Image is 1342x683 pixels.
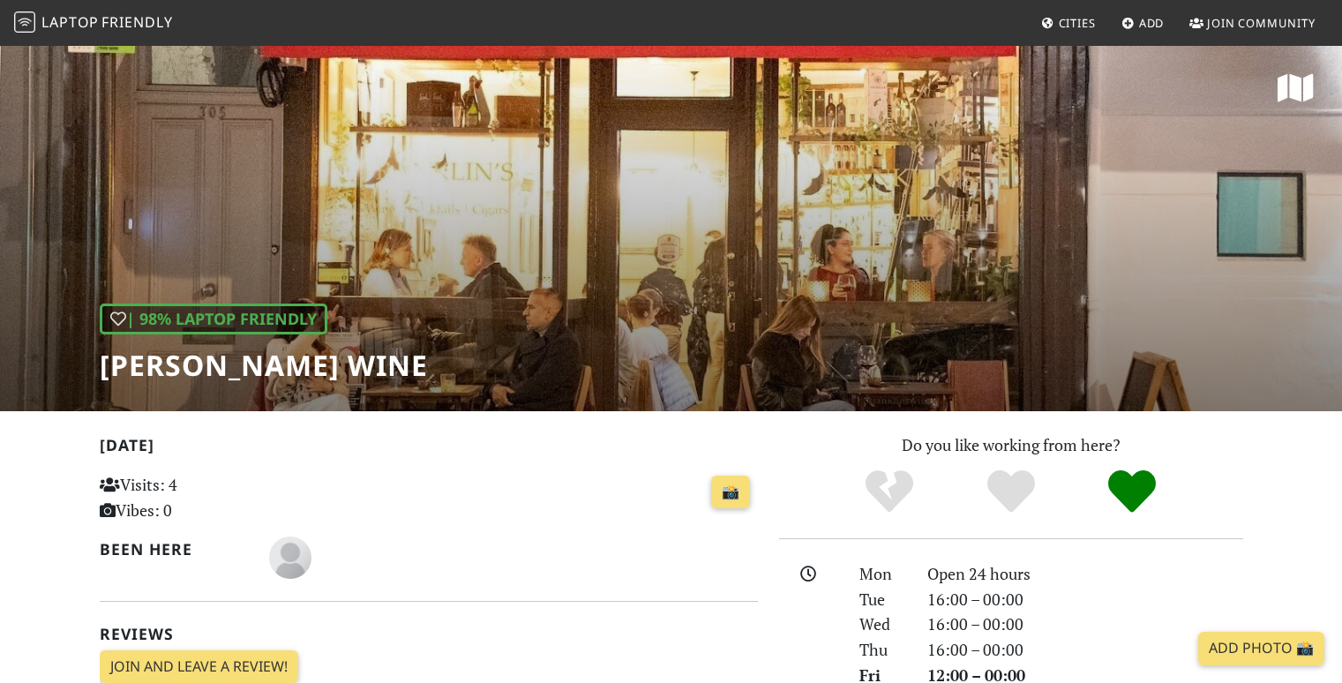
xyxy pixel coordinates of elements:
[14,11,35,33] img: LaptopFriendly
[1071,468,1193,516] div: Definitely!
[950,468,1072,516] div: Yes
[1139,15,1165,31] span: Add
[917,561,1254,587] div: Open 24 hours
[1198,632,1324,665] a: Add Photo 📸
[100,436,758,462] h2: [DATE]
[100,472,305,523] p: Visits: 4 Vibes: 0
[849,561,916,587] div: Mon
[849,612,916,637] div: Wed
[1207,15,1316,31] span: Join Community
[1182,7,1323,39] a: Join Community
[100,349,428,382] h1: [PERSON_NAME] Wine
[41,12,99,32] span: Laptop
[1059,15,1096,31] span: Cities
[917,612,1254,637] div: 16:00 – 00:00
[779,432,1243,458] p: Do you like working from here?
[828,468,950,516] div: No
[917,587,1254,612] div: 16:00 – 00:00
[100,625,758,643] h2: Reviews
[269,545,311,567] span: Ben S
[100,540,249,559] h2: Been here
[849,587,916,612] div: Tue
[711,476,750,509] a: 📸
[917,637,1254,663] div: 16:00 – 00:00
[849,637,916,663] div: Thu
[100,304,327,334] div: | 98% Laptop Friendly
[1034,7,1103,39] a: Cities
[269,537,311,579] img: blank-535327c66bd565773addf3077783bbfce4b00ec00e9fd257753287c682c7fa38.png
[101,12,172,32] span: Friendly
[1114,7,1172,39] a: Add
[14,8,173,39] a: LaptopFriendly LaptopFriendly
